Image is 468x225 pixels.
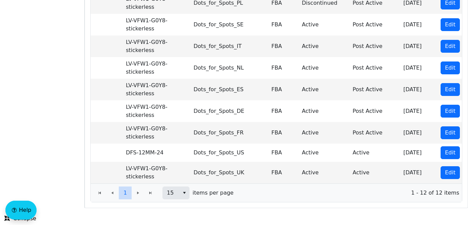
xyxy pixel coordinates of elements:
button: Help floatingactionbutton [5,201,37,220]
td: IT [72,35,123,57]
td: UK [72,162,123,183]
td: LV-VFW1-G0Y8-stickerless [123,14,191,35]
span: Edit [445,129,455,137]
td: NL [72,57,123,79]
span: items per page [193,189,233,197]
span: Edit [445,42,455,50]
td: LV-VFW1-G0Y8-stickerless [123,162,191,183]
td: Dots_for_Spots_DE [191,100,269,122]
td: FBA [269,79,299,100]
button: Edit [441,105,460,118]
button: select [179,187,189,199]
span: Edit [445,149,455,157]
span: Edit [445,85,455,94]
td: Dots_for_Spots_NL [191,57,269,79]
td: FBA [269,144,299,162]
span: Collapse [4,215,36,223]
td: Dots_for_Spots_IT [191,35,269,57]
button: Edit [441,18,460,31]
button: Edit [441,146,460,159]
td: FBA [269,122,299,144]
td: Active [299,57,350,79]
td: Dots_for_Spots_US [191,144,269,162]
span: Edit [445,169,455,177]
td: Post Active [350,122,401,144]
td: Active [299,122,350,144]
span: Page size [162,186,190,199]
td: [DATE] [401,144,438,162]
span: Help [19,206,31,214]
td: Post Active [350,100,401,122]
td: Active [299,79,350,100]
td: FBA [269,35,299,57]
td: US [72,144,123,162]
td: Dots_for_Spots_FR [191,122,269,144]
button: Edit [441,126,460,139]
span: 15 [167,189,175,197]
td: Active [299,100,350,122]
div: Page 1 of 1 [91,183,462,202]
td: Dots_for_Spots_SE [191,14,269,35]
td: DFS-12MM-24 [123,144,191,162]
button: Edit [441,166,460,179]
td: Active [299,35,350,57]
button: Edit [441,61,460,74]
td: Dots_for_Spots_ES [191,79,269,100]
button: Edit [441,40,460,53]
td: LV-VFW1-G0Y8-stickerless [123,100,191,122]
td: Active [299,14,350,35]
td: [DATE] [401,122,438,144]
td: ES [72,79,123,100]
td: [DATE] [401,79,438,100]
span: Edit [445,64,455,72]
td: FBA [269,100,299,122]
span: 1 - 12 of 12 items [239,189,459,197]
td: SE [72,14,123,35]
td: DE [72,100,123,122]
span: 1 [124,189,127,197]
td: Post Active [350,14,401,35]
td: [DATE] [401,57,438,79]
span: Edit [445,21,455,29]
td: Active [350,162,401,183]
td: Active [299,162,350,183]
td: Post Active [350,57,401,79]
td: Post Active [350,35,401,57]
td: LV-VFW1-G0Y8-stickerless [123,122,191,144]
td: Active [299,144,350,162]
td: LV-VFW1-G0Y8-stickerless [123,79,191,100]
button: Edit [441,83,460,96]
td: [DATE] [401,100,438,122]
td: [DATE] [401,162,438,183]
td: LV-VFW1-G0Y8-stickerless [123,57,191,79]
td: [DATE] [401,14,438,35]
td: Active [350,144,401,162]
button: Page 1 [119,186,132,199]
span: Edit [445,107,455,115]
td: [DATE] [401,35,438,57]
td: LV-VFW1-G0Y8-stickerless [123,35,191,57]
td: FR [72,122,123,144]
td: FBA [269,162,299,183]
td: FBA [269,57,299,79]
td: Dots_for_Spots_UK [191,162,269,183]
td: Post Active [350,79,401,100]
td: FBA [269,14,299,35]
